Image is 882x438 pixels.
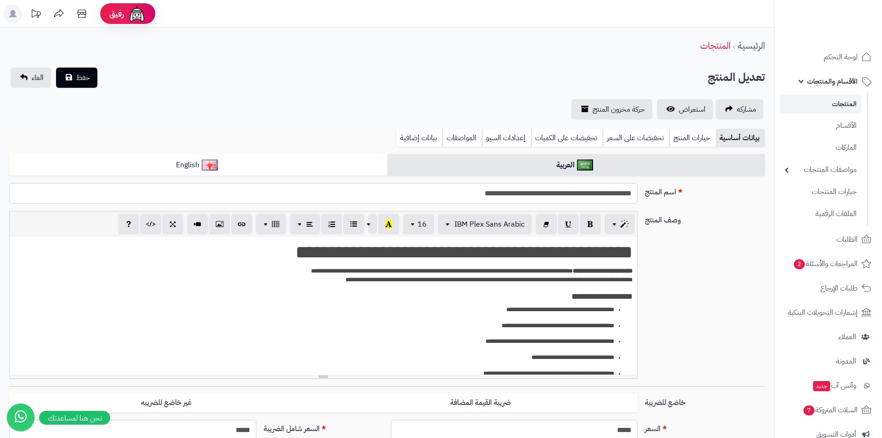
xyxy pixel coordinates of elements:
[780,228,876,250] a: الطلبات
[780,204,861,224] a: الملفات الرقمية
[837,233,858,246] span: الطلبات
[836,355,856,368] span: المدونة
[738,39,765,52] a: الرئيسية
[403,214,434,234] button: 16
[482,129,531,147] a: إعدادات السيو
[24,5,47,25] a: تحديثات المنصة
[793,257,858,270] span: المراجعات والأسئلة
[442,129,482,147] a: المواصفات
[577,159,593,171] img: العربية
[780,301,876,324] a: إشعارات التحويلات البنكية
[571,99,652,119] a: حركة مخزون المنتج
[807,75,858,88] span: الأقسام والمنتجات
[109,8,124,19] span: رفيق
[323,393,638,412] label: ضريبة القيمة المضافة
[780,326,876,348] a: العملاء
[820,282,858,295] span: طلبات الإرجاع
[9,154,387,176] a: English
[824,51,858,63] span: لوحة التحكم
[603,129,669,147] a: تخفيضات على السعر
[679,104,706,115] span: استعراض
[202,159,218,171] img: English
[803,405,814,415] span: 7
[803,404,858,416] span: السلات المتروكة
[56,68,97,88] button: حفظ
[780,138,861,158] a: الماركات
[780,350,876,372] a: المدونة
[387,154,765,176] a: العربية
[260,420,387,434] label: السعر شامل الضريبة
[780,375,876,397] a: وآتس آبجديد
[641,183,769,198] label: اسم المنتج
[780,95,861,114] a: المنتجات
[716,99,763,119] a: مشاركه
[641,211,769,226] label: وصف المنتج
[780,160,861,180] a: مواصفات المنتجات
[76,72,90,83] span: حفظ
[737,104,756,115] span: مشاركه
[700,39,730,52] a: المنتجات
[780,46,876,68] a: لوحة التحكم
[780,182,861,202] a: خيارات المنتجات
[11,68,51,88] a: الغاء
[793,259,805,269] span: 2
[641,393,769,408] label: خاضع للضريبة
[716,129,765,147] a: بيانات أساسية
[812,379,856,392] span: وآتس آب
[531,129,603,147] a: تخفيضات على الكميات
[838,330,856,343] span: العملاء
[9,393,323,412] label: غير خاضع للضريبه
[788,306,858,319] span: إشعارات التحويلات البنكية
[780,277,876,299] a: طلبات الإرجاع
[820,18,873,38] img: logo-2.png
[813,381,830,391] span: جديد
[780,399,876,421] a: السلات المتروكة7
[641,420,769,434] label: السعر
[454,219,525,230] span: IBM Plex Sans Arabic
[669,129,716,147] a: خيارات المنتج
[128,5,146,23] img: ai-face.png
[418,219,427,230] span: 16
[708,68,765,87] h2: تعديل المنتج
[438,214,532,234] button: IBM Plex Sans Arabic
[396,129,442,147] a: بيانات إضافية
[780,116,861,136] a: الأقسام
[32,72,44,83] span: الغاء
[657,99,713,119] a: استعراض
[593,104,645,115] span: حركة مخزون المنتج
[780,253,876,275] a: المراجعات والأسئلة2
